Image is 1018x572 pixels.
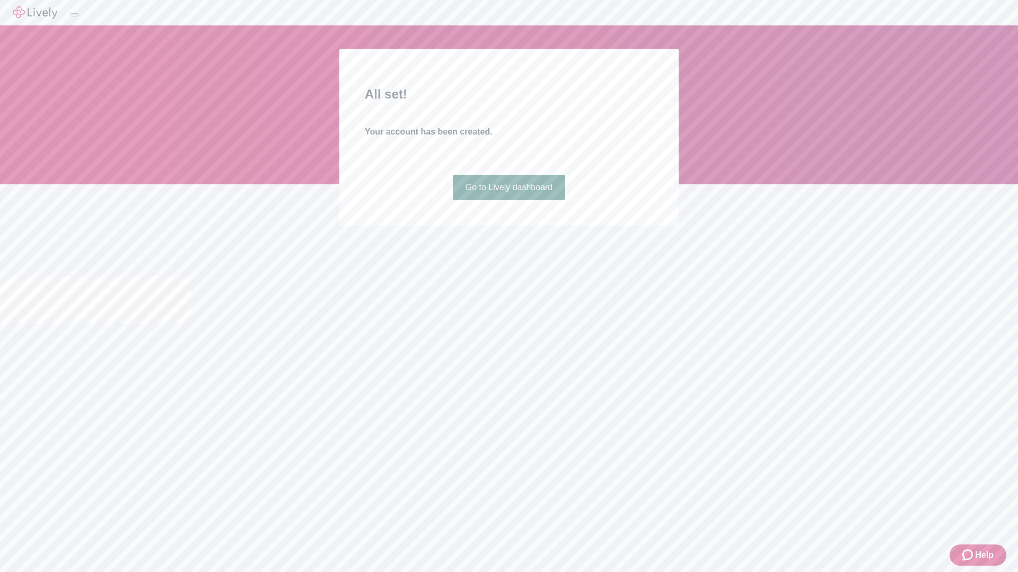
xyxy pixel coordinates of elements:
[962,549,975,561] svg: Zendesk support icon
[975,549,994,561] span: Help
[365,126,653,138] h4: Your account has been created.
[365,85,653,104] h2: All set!
[950,544,1006,566] button: Zendesk support iconHelp
[13,6,57,19] img: Lively
[70,13,78,16] button: Log out
[453,175,566,200] a: Go to Lively dashboard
